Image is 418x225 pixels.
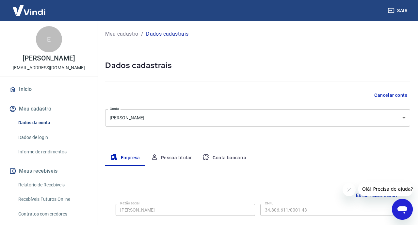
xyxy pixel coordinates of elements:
[105,150,145,166] button: Empresa
[120,201,139,206] label: Razão social
[16,145,90,159] a: Informe de rendimentos
[8,0,50,20] img: Vindi
[13,64,85,71] p: [EMAIL_ADDRESS][DOMAIN_NAME]
[265,201,273,206] label: CNPJ
[16,178,90,192] a: Relatório de Recebíveis
[372,89,410,101] button: Cancelar conta
[105,60,410,71] h5: Dados cadastrais
[146,30,188,38] p: Dados cadastrais
[105,30,138,38] a: Meu cadastro
[110,106,119,111] label: Conta
[4,5,55,10] span: Olá! Precisa de ajuda?
[23,55,75,62] p: [PERSON_NAME]
[358,182,413,196] iframe: Mensagem da empresa
[16,116,90,130] a: Dados da conta
[36,26,62,52] div: E
[16,131,90,144] a: Dados de login
[392,199,413,220] iframe: Botão para abrir a janela de mensagens
[8,82,90,96] a: Início
[145,150,197,166] button: Pessoa titular
[387,5,410,17] button: Sair
[8,102,90,116] button: Meu cadastro
[141,30,143,38] p: /
[197,150,251,166] button: Conta bancária
[16,193,90,206] a: Recebíveis Futuros Online
[8,164,90,178] button: Meus recebíveis
[105,109,410,127] div: [PERSON_NAME]
[16,207,90,221] a: Contratos com credores
[343,183,356,196] iframe: Fechar mensagem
